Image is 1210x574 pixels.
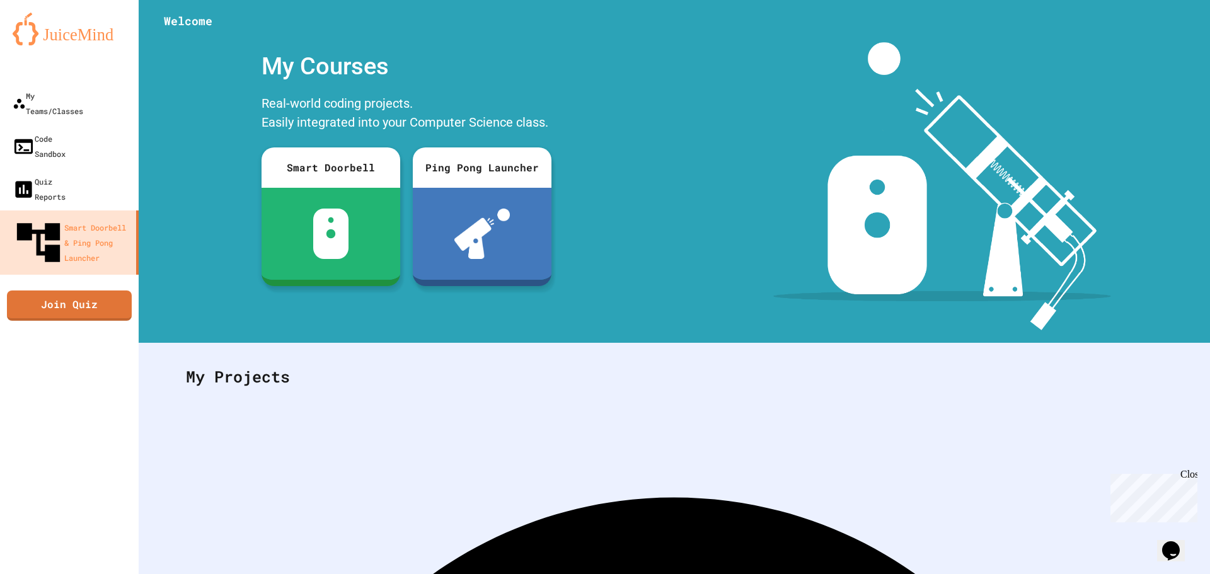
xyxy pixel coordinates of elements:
[13,174,66,204] div: Quiz Reports
[255,91,558,138] div: Real-world coding projects. Easily integrated into your Computer Science class.
[13,88,83,118] div: My Teams/Classes
[413,147,551,188] div: Ping Pong Launcher
[13,131,66,161] div: Code Sandbox
[262,147,400,188] div: Smart Doorbell
[313,209,349,259] img: sdb-white.svg
[255,42,558,91] div: My Courses
[773,42,1111,330] img: banner-image-my-projects.png
[13,13,126,45] img: logo-orange.svg
[7,290,132,321] a: Join Quiz
[173,352,1175,401] div: My Projects
[1105,469,1197,522] iframe: chat widget
[13,217,131,268] div: Smart Doorbell & Ping Pong Launcher
[1157,524,1197,561] iframe: chat widget
[5,5,87,80] div: Chat with us now!Close
[454,209,510,259] img: ppl-with-ball.png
